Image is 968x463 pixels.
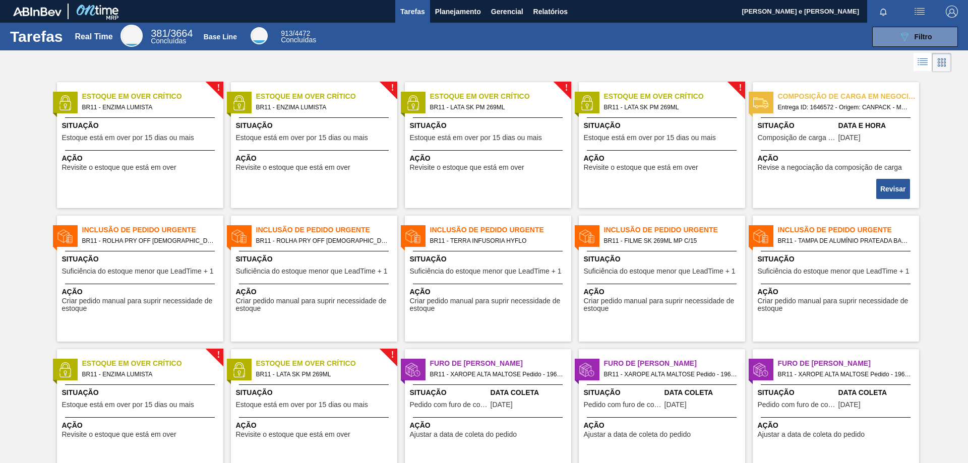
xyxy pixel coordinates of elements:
span: Ação [236,153,395,164]
span: Ação [758,420,917,431]
span: Revisite o estoque que está em over [236,164,350,171]
span: Criar pedido manual para suprir necessidade de estoque [410,297,569,313]
span: Situação [236,254,395,264]
img: status [579,229,594,244]
span: Revisite o estoque que está em over [410,164,524,171]
span: Situação [758,254,917,264]
span: Ação [236,287,395,297]
span: Situação [410,120,569,131]
span: Filtro [915,33,932,41]
img: Logout [946,6,958,18]
img: userActions [914,6,926,18]
span: Composição de carga em negociação [778,91,919,102]
span: Furo de Coleta [778,358,919,369]
span: Estoque em Over Crítico [256,91,397,102]
div: Real Time [75,32,112,41]
span: Estoque está em over por 15 dias ou mais [584,134,716,142]
button: Notificações [867,5,899,19]
span: Criar pedido manual para suprir necessidade de estoque [584,297,743,313]
span: Entrega ID: 1646572 - Origem: CANPACK - MARACANAÚ (CE) - Destino: BR11 [778,102,911,113]
span: Relatórios [533,6,568,18]
div: Visão em Cards [932,53,951,72]
span: Revisite o estoque que está em over [62,431,176,438]
span: Ação [62,287,221,297]
span: BR11 - XAROPE ALTA MALTOSE Pedido - 1960791 [604,369,737,380]
span: Estoque em Over Crítico [82,358,223,369]
span: 01/06/2025 [491,401,513,409]
span: ! [217,351,220,359]
span: Ajustar a data de coleta do pedido [758,431,865,438]
span: Data Coleta [664,387,743,398]
span: Ação [410,153,569,164]
span: Estoque em Over Crítico [256,358,397,369]
span: ! [391,351,394,359]
span: Furo de Coleta [604,358,745,369]
div: Completar tarefa: 29767409 [877,178,911,200]
span: Revise a negociação da composição de carga [758,164,902,171]
span: Revisite o estoque que está em over [62,164,176,171]
span: Estoque em Over Crítico [604,91,745,102]
span: Estoque está em over por 15 dias ou mais [236,401,368,409]
span: / 4472 [281,29,310,37]
span: Ação [236,420,395,431]
span: Inclusão de Pedido Urgente [82,225,223,235]
span: Situação [410,254,569,264]
span: Suficiência do estoque menor que LeadTime + 1 [236,268,388,275]
img: status [57,362,73,377]
span: Ação [62,153,221,164]
span: BR11 - LATA SK PM 269ML [256,369,389,380]
span: Situação [584,387,662,398]
span: BR11 - XAROPE ALTA MALTOSE Pedido - 1960792 [430,369,563,380]
img: status [579,362,594,377]
span: BR11 - TERRA INFUSORIA HYFLO [430,235,563,246]
span: Ação [410,287,569,297]
span: Furo de Coleta [430,358,571,369]
span: Situação [236,120,395,131]
span: ! [739,84,742,92]
img: TNhmsLtSVTkK8tSr43FrP2fwEKptu5GPRR3wAAAABJRU5ErkJggg== [13,7,62,16]
span: Inclusão de Pedido Urgente [256,225,397,235]
span: BR11 - ROLHA PRY OFF BRAHMA 300ML [82,235,215,246]
img: status [231,362,247,377]
span: Inclusão de Pedido Urgente [778,225,919,235]
span: Gerencial [491,6,523,18]
span: BR11 - TAMPA DE ALUMÍNIO PRATEADA BALL CDL [778,235,911,246]
span: Estoque em Over Crítico [82,91,223,102]
span: Situação [410,387,488,398]
span: BR11 - XAROPE ALTA MALTOSE Pedido - 1960790 [778,369,911,380]
span: Inclusão de Pedido Urgente [430,225,571,235]
span: Situação [758,387,836,398]
div: Base Line [251,27,268,44]
span: Composição de carga em negociação [758,134,836,142]
img: status [579,95,594,110]
span: Ação [410,420,569,431]
span: Tarefas [400,6,425,18]
span: Suficiência do estoque menor que LeadTime + 1 [758,268,910,275]
img: status [753,95,768,110]
span: 08/12/2024, [838,134,861,142]
button: Filtro [872,27,958,47]
span: Ação [584,287,743,297]
span: Pedido com furo de coleta [584,401,662,409]
span: Estoque está em over por 15 dias ou mais [236,134,368,142]
span: Ação [584,420,743,431]
button: Revisar [876,179,910,199]
span: 913 [281,29,292,37]
span: Situação [758,120,836,131]
img: status [231,95,247,110]
span: Situação [584,254,743,264]
span: Estoque está em over por 15 dias ou mais [62,134,194,142]
span: Ação [758,153,917,164]
span: Concluídas [151,37,186,45]
span: Criar pedido manual para suprir necessidade de estoque [236,297,395,313]
span: ! [565,84,568,92]
span: Concluídas [281,36,316,44]
span: BR11 - LATA SK PM 269ML [604,102,737,113]
img: status [405,95,420,110]
span: Revisite o estoque que está em over [236,431,350,438]
img: status [57,95,73,110]
span: Estoque está em over por 15 dias ou mais [410,134,542,142]
span: Situação [236,387,395,398]
span: ! [391,84,394,92]
span: Suficiência do estoque menor que LeadTime + 1 [410,268,562,275]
